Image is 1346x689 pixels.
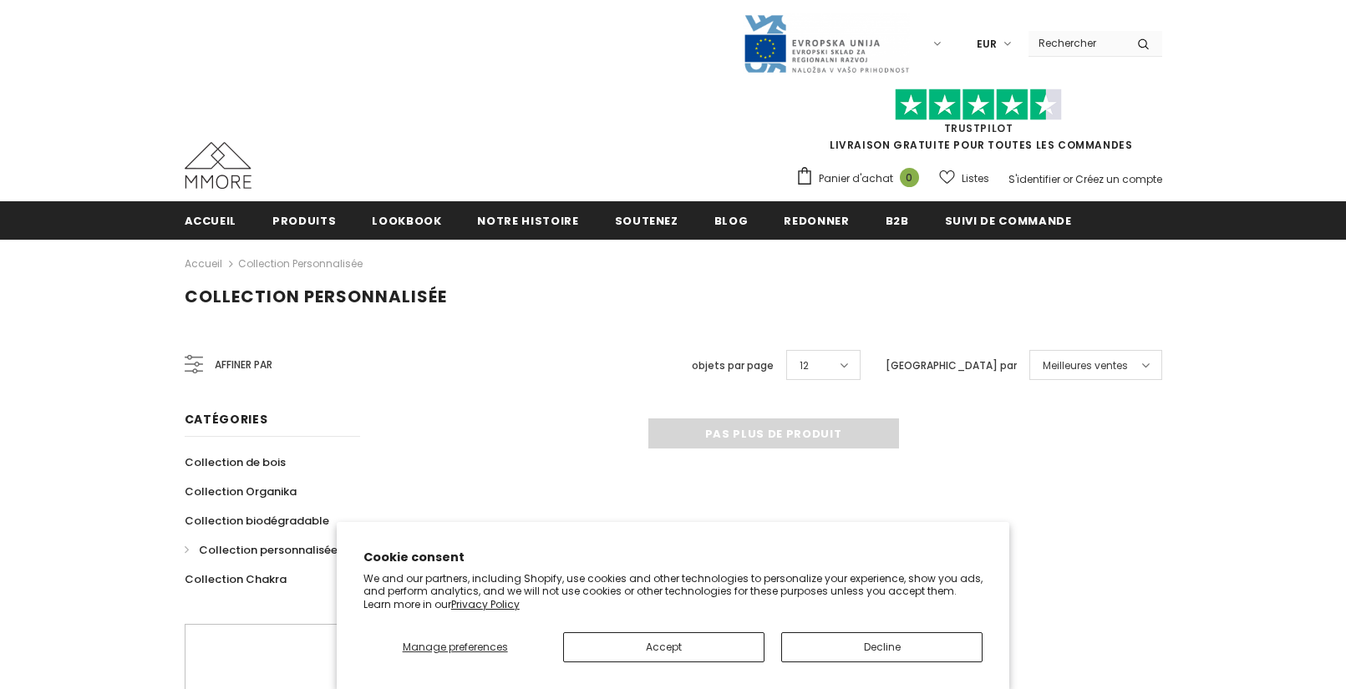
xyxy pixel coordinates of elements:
span: LIVRAISON GRATUITE POUR TOUTES LES COMMANDES [795,96,1162,152]
a: Suivi de commande [945,201,1072,239]
a: Collection de bois [185,448,286,477]
span: Panier d'achat [819,170,893,187]
span: soutenez [615,213,678,229]
span: Manage preferences [403,640,508,654]
a: Javni Razpis [743,36,910,50]
span: 12 [800,357,809,374]
span: Catégories [185,411,268,428]
h2: Cookie consent [363,549,983,566]
a: Collection biodégradable [185,506,329,535]
img: Cas MMORE [185,142,251,189]
span: Collection personnalisée [199,542,338,558]
a: Créez un compte [1075,172,1162,186]
span: Suivi de commande [945,213,1072,229]
a: Notre histoire [477,201,578,239]
span: EUR [977,36,997,53]
img: Javni Razpis [743,13,910,74]
a: Collection personnalisée [185,535,338,565]
span: Meilleures ventes [1043,357,1128,374]
a: S'identifier [1008,172,1060,186]
a: Collection personnalisée [238,256,363,271]
a: soutenez [615,201,678,239]
span: Accueil [185,213,237,229]
a: Accueil [185,201,237,239]
a: Redonner [784,201,849,239]
a: Collection Organika [185,477,297,506]
span: Redonner [784,213,849,229]
span: Lookbook [372,213,441,229]
a: Panier d'achat 0 [795,166,927,191]
label: objets par page [692,357,774,374]
p: We and our partners, including Shopify, use cookies and other technologies to personalize your ex... [363,572,983,611]
span: 0 [900,168,919,187]
button: Accept [563,632,764,662]
a: Accueil [185,254,222,274]
span: Collection biodégradable [185,513,329,529]
label: [GEOGRAPHIC_DATA] par [886,357,1017,374]
a: TrustPilot [944,121,1013,135]
a: Produits [272,201,336,239]
span: Blog [714,213,749,229]
button: Decline [781,632,983,662]
a: Lookbook [372,201,441,239]
span: Collection Organika [185,484,297,499]
button: Manage preferences [363,632,547,662]
a: Collection Chakra [185,565,287,594]
input: Search Site [1029,31,1125,55]
span: Produits [272,213,336,229]
a: Listes [939,164,989,193]
span: B2B [886,213,909,229]
a: Privacy Policy [451,597,520,611]
span: Collection personnalisée [185,285,447,308]
span: Notre histoire [477,213,578,229]
span: Affiner par [215,356,272,374]
a: Blog [714,201,749,239]
a: B2B [886,201,909,239]
span: Listes [962,170,989,187]
span: Collection Chakra [185,571,287,587]
span: or [1063,172,1073,186]
span: Collection de bois [185,454,286,470]
img: Faites confiance aux étoiles pilotes [895,89,1062,121]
